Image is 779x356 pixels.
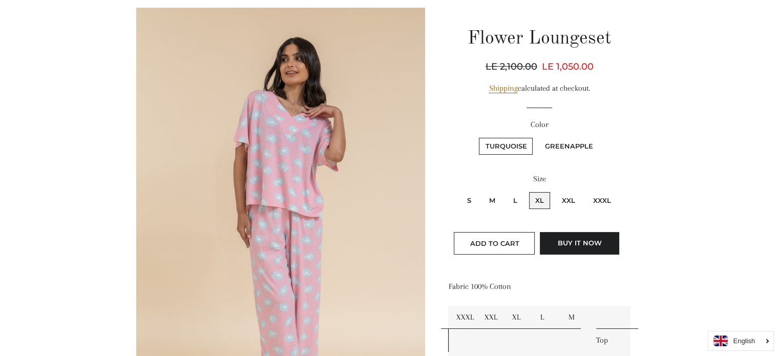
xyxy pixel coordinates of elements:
[448,173,630,185] label: Size
[529,192,550,209] label: XL
[448,26,630,52] h1: Flower Loungeset
[485,59,539,74] span: LE 2,100.00
[540,232,619,255] button: Buy it now
[454,232,535,255] button: Add to Cart
[448,118,630,131] label: Color
[483,192,501,209] label: M
[448,280,630,293] p: Fabric 100% Cotton
[713,336,768,346] a: English
[448,82,630,95] div: calculated at checkout.
[504,306,533,329] td: XL
[507,192,523,209] label: L
[588,329,630,352] td: Top
[538,138,599,155] label: Greenapple
[541,61,593,72] span: LE 1,050.00
[561,306,589,329] td: M
[470,239,519,247] span: Add to Cart
[556,192,581,209] label: XXL
[587,192,617,209] label: XXXL
[477,306,505,329] td: XXL
[479,138,533,155] label: Turquoise
[449,306,477,329] td: XXXL
[733,338,755,344] i: English
[461,192,477,209] label: S
[489,83,517,93] a: Shipping
[533,306,561,329] td: L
